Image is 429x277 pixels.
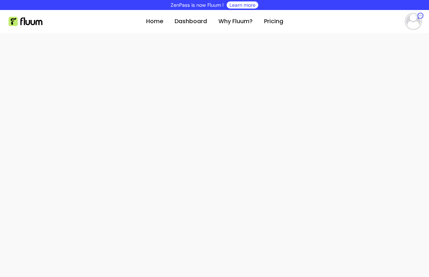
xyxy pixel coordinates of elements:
img: Fluum Logo [9,17,42,26]
p: ZenPass is now Fluum ! [171,1,224,9]
a: Why Fluum? [218,17,253,26]
a: Home [146,17,163,26]
img: avatar [406,14,420,29]
a: Pricing [264,17,283,26]
a: Dashboard [175,17,207,26]
button: avatar [403,14,420,29]
a: Learn more [229,1,255,9]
